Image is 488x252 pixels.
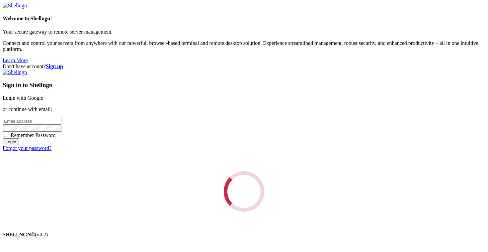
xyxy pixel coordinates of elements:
[3,3,27,9] img: Shellngn
[3,145,51,151] a: Forgot your password?
[3,58,28,63] a: Learn More
[4,133,8,137] input: Remember Password
[3,118,61,125] input: Email address
[11,132,56,138] span: Remember Password
[46,63,63,69] a: Sign up
[3,95,43,101] a: Login with Google
[35,232,48,237] span: 4.2.0
[3,232,48,237] span: SHELL ©
[3,69,27,75] img: Shellngn
[19,232,31,237] b: NGN
[3,40,485,52] p: Connect and control your servers from anywhere with our powerful, browser-based terminal and remo...
[3,138,19,145] input: Login
[3,106,485,112] p: or continue with email:
[3,29,485,35] p: Your secure gateway to remote server management.
[3,81,485,89] h3: Sign in to Shellngn
[3,63,485,69] div: Don't have account?
[3,16,485,22] h4: Welcome to Shellngn!
[224,171,264,212] div: Loading...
